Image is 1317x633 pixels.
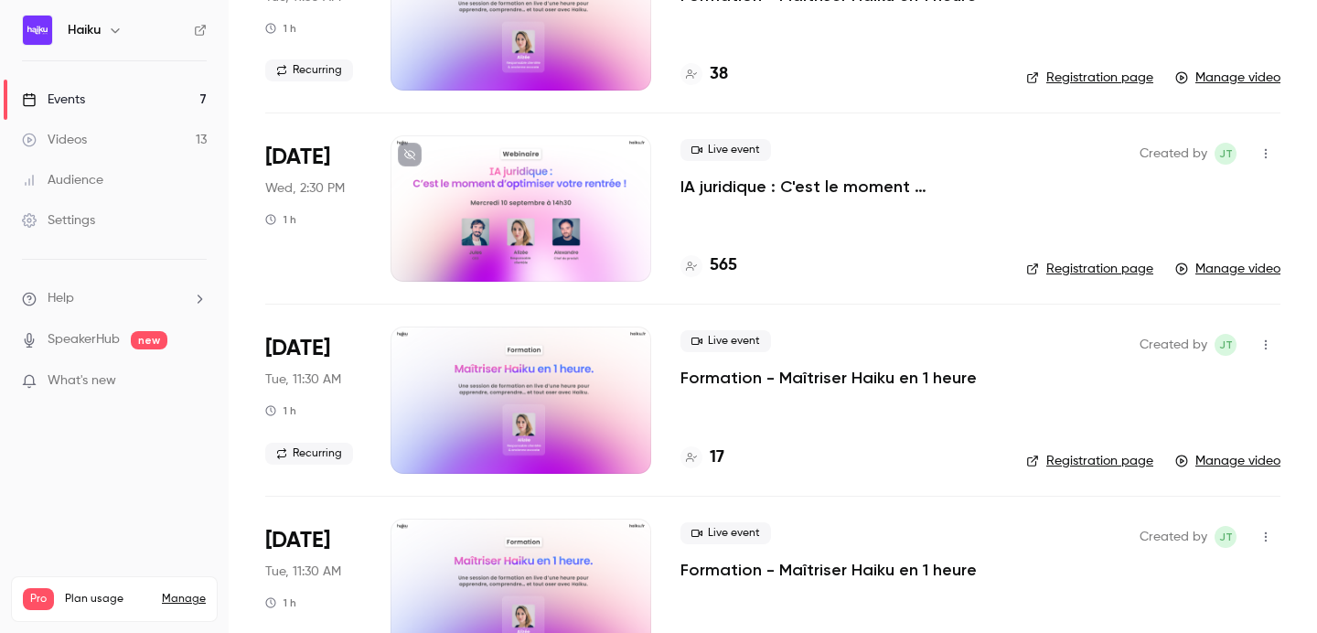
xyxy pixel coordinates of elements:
[1219,143,1233,165] span: jT
[265,563,341,581] span: Tue, 11:30 AM
[23,16,52,45] img: Haiku
[265,370,341,389] span: Tue, 11:30 AM
[22,211,95,230] div: Settings
[680,559,977,581] a: Formation - Maîtriser Haiku en 1 heure
[1026,260,1153,278] a: Registration page
[680,139,771,161] span: Live event
[680,445,724,470] a: 17
[265,21,296,36] div: 1 h
[48,289,74,308] span: Help
[265,179,345,198] span: Wed, 2:30 PM
[710,445,724,470] h4: 17
[680,62,728,87] a: 38
[265,59,353,81] span: Recurring
[48,330,120,349] a: SpeakerHub
[680,253,737,278] a: 565
[22,171,103,189] div: Audience
[680,330,771,352] span: Live event
[1215,334,1237,356] span: jean Touzet
[710,253,737,278] h4: 565
[265,403,296,418] div: 1 h
[1175,260,1280,278] a: Manage video
[1140,334,1207,356] span: Created by
[1140,526,1207,548] span: Created by
[22,131,87,149] div: Videos
[710,62,728,87] h4: 38
[1175,452,1280,470] a: Manage video
[265,443,353,465] span: Recurring
[1219,526,1233,548] span: jT
[131,331,167,349] span: new
[680,522,771,544] span: Live event
[22,91,85,109] div: Events
[162,592,206,606] a: Manage
[1026,69,1153,87] a: Registration page
[68,21,101,39] h6: Haiku
[1175,69,1280,87] a: Manage video
[1215,526,1237,548] span: jean Touzet
[1140,143,1207,165] span: Created by
[65,592,151,606] span: Plan usage
[265,327,361,473] div: Sep 9 Tue, 11:30 AM (Europe/Paris)
[48,371,116,391] span: What's new
[680,367,977,389] a: Formation - Maîtriser Haiku en 1 heure
[265,334,330,363] span: [DATE]
[1219,334,1233,356] span: jT
[22,289,207,308] li: help-dropdown-opener
[265,135,361,282] div: Sep 10 Wed, 2:30 PM (Europe/Paris)
[265,212,296,227] div: 1 h
[23,588,54,610] span: Pro
[1215,143,1237,165] span: jean Touzet
[265,143,330,172] span: [DATE]
[1026,452,1153,470] a: Registration page
[185,373,207,390] iframe: Noticeable Trigger
[265,595,296,610] div: 1 h
[680,176,997,198] a: IA juridique : C'est le moment d'optimiser votre rentrée !
[265,526,330,555] span: [DATE]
